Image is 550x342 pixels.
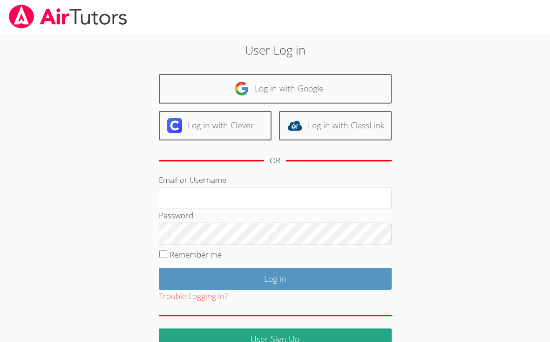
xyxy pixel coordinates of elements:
div: OR [270,154,280,168]
a: Log in with ClassLink [279,111,392,140]
img: classlink-logo-d6bb404cc1216ec64c9a2012d9dc4662098be43eaf13dc465df04b49fa7ab582.svg [287,118,302,133]
label: Remember me [170,249,222,260]
a: Log in with Google [159,74,392,104]
label: Password [159,210,193,221]
input: Log in [159,268,392,290]
h2: User Log in [127,41,424,59]
img: clever-logo-6eab21bc6e7a338710f1a6ff85c0baf02591cd810cc4098c63d3a4b26e2feb20.svg [167,118,182,133]
img: google-logo-50288ca7cdecda66e5e0955fdab243c47b7ad437acaf1139b6f446037453330a.svg [234,81,249,96]
label: Email or Username [159,174,226,185]
button: Trouble Logging In? [159,290,228,303]
a: Log in with Clever [159,111,272,140]
img: airtutors_banner-c4298cdbf04f3fff15de1276eac7730deb9818008684d7c2e4769d2f7ddbe033.png [8,5,128,28]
